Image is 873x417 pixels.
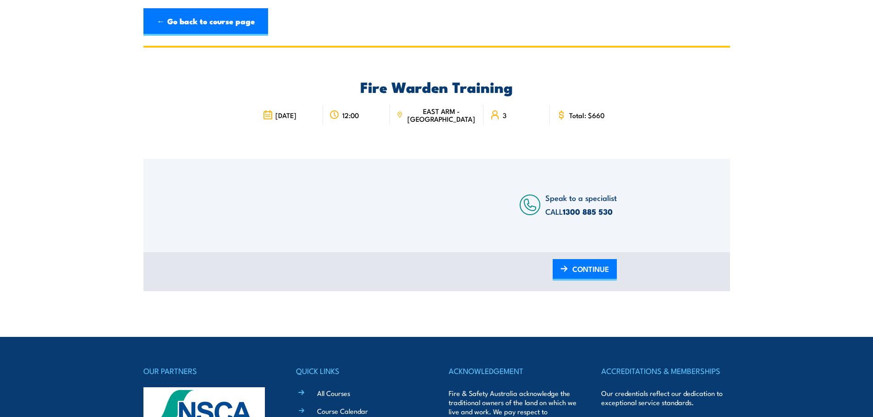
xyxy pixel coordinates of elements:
[296,364,424,377] h4: QUICK LINKS
[143,364,272,377] h4: OUR PARTNERS
[406,107,477,123] span: EAST ARM - [GEOGRAPHIC_DATA]
[601,389,730,407] p: Our credentials reflect our dedication to exceptional service standards.
[256,80,617,93] h2: Fire Warden Training
[342,111,359,119] span: 12:00
[143,8,268,36] a: ← Go back to course page
[317,406,368,416] a: Course Calendar
[569,111,604,119] span: Total: $660
[317,388,350,398] a: All Courses
[449,364,577,377] h4: ACKNOWLEDGEMENT
[553,259,617,281] a: CONTINUE
[572,257,609,281] span: CONTINUE
[503,111,506,119] span: 3
[545,192,617,217] span: Speak to a specialist CALL
[563,206,613,217] a: 1300 885 530
[275,111,296,119] span: [DATE]
[601,364,730,377] h4: ACCREDITATIONS & MEMBERSHIPS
